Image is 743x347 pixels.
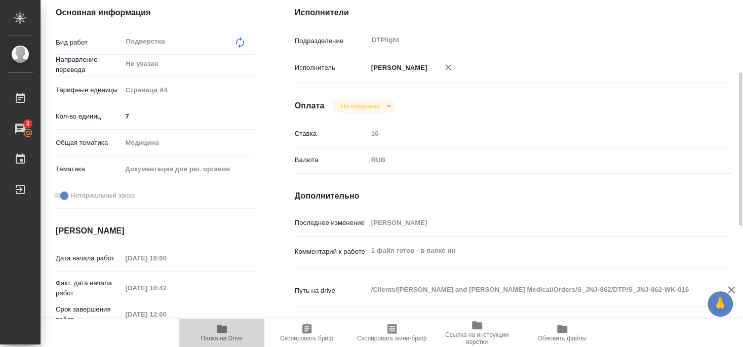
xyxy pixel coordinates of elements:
input: Пустое поле [122,307,211,322]
p: Срок завершения работ [56,304,122,325]
p: Последнее изменение [295,218,368,228]
p: Дата начала работ [56,253,122,263]
p: Исполнитель [295,63,368,73]
p: Тарифные единицы [56,85,122,95]
input: Пустое поле [368,215,695,230]
h4: Основная информация [56,7,254,19]
p: Факт. дата начала работ [56,278,122,298]
p: Валюта [295,155,368,165]
span: Папка на Drive [201,335,243,342]
span: Скопировать бриф [280,335,333,342]
div: Документация для рег. органов [122,161,254,178]
button: Обновить файлы [520,319,605,347]
input: Пустое поле [122,251,211,265]
input: Пустое поле [368,126,695,141]
p: Вид работ [56,37,122,48]
p: Направление перевода [56,55,122,75]
textarea: /Clients/[PERSON_NAME] and [PERSON_NAME] Medical/Orders/S_JNJ-862/DTP/S_JNJ-862-WK-016 [368,281,695,298]
button: 🙏 [708,291,733,317]
p: Кол-во единиц [56,111,122,122]
p: Комментарий к работе [295,247,368,257]
input: ✎ Введи что-нибудь [122,109,254,124]
span: Скопировать мини-бриф [357,335,426,342]
div: Медицина [122,134,254,151]
h4: [PERSON_NAME] [56,225,254,237]
a: 3 [3,116,38,141]
h4: Исполнители [295,7,732,19]
span: 🙏 [712,293,729,315]
button: Не оплачена [337,102,382,110]
button: Скопировать бриф [264,319,349,347]
p: Общая тематика [56,138,122,148]
span: Ссылка на инструкции верстки [441,331,514,345]
p: Путь на drive [295,286,368,296]
button: Скопировать мини-бриф [349,319,435,347]
textarea: 1 файл готов - в папке ин [368,242,695,259]
h4: Дополнительно [295,190,732,202]
input: Пустое поле [122,281,211,295]
span: Нотариальный заказ [70,190,135,201]
div: RUB [368,151,695,169]
span: Обновить файлы [537,335,586,342]
button: Папка на Drive [179,319,264,347]
p: [PERSON_NAME] [368,63,427,73]
div: Не оплачена [332,99,395,113]
p: Подразделение [295,36,368,46]
button: Ссылка на инструкции верстки [435,319,520,347]
div: Страница А4 [122,82,254,99]
span: 3 [20,119,35,129]
button: Удалить исполнителя [437,56,459,79]
p: Ставка [295,129,368,139]
h4: Оплата [295,100,325,112]
p: Тематика [56,164,122,174]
